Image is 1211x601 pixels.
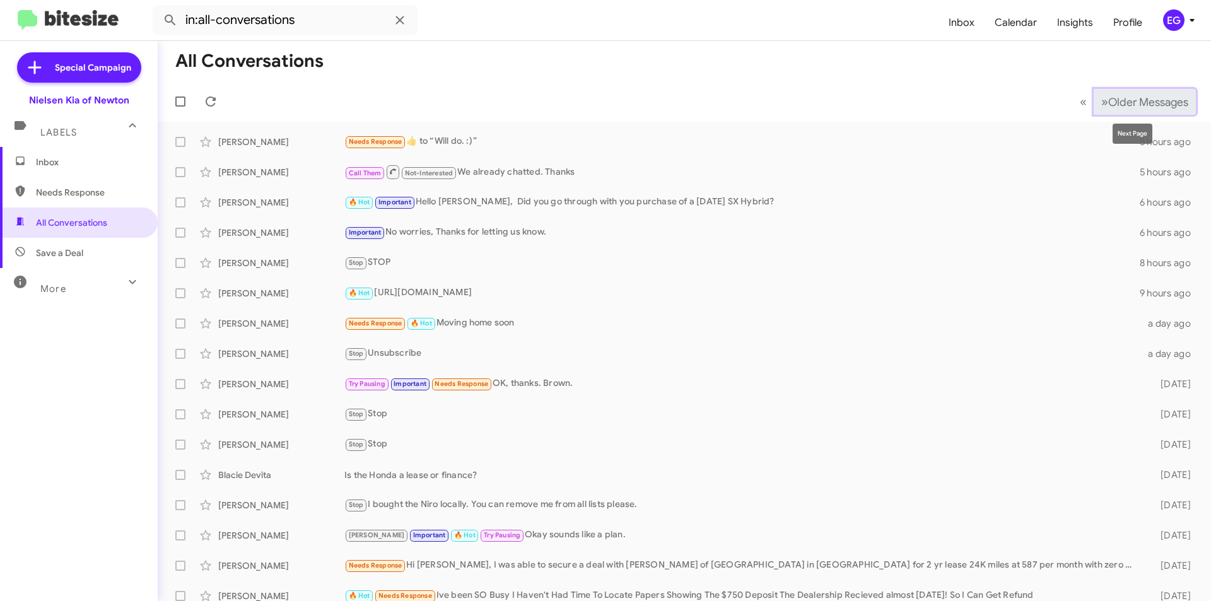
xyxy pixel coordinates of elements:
[344,528,1140,542] div: Okay sounds like a plan.
[1140,136,1201,148] div: 5 hours ago
[1140,257,1201,269] div: 8 hours ago
[349,289,370,297] span: 🔥 Hot
[344,346,1140,361] div: Unsubscribe
[349,137,402,146] span: Needs Response
[405,169,453,177] span: Not-Interested
[218,166,344,178] div: [PERSON_NAME]
[1094,89,1196,115] button: Next
[413,531,446,539] span: Important
[454,531,476,539] span: 🔥 Hot
[378,592,432,600] span: Needs Response
[1101,94,1108,110] span: »
[36,216,107,229] span: All Conversations
[344,498,1140,512] div: I bought the Niro locally. You can remove me from all lists please.
[1072,89,1094,115] button: Previous
[344,469,1140,481] div: Is the Honda a lease or finance?
[344,225,1140,240] div: No worries, Thanks for letting us know.
[218,408,344,421] div: [PERSON_NAME]
[1140,529,1201,542] div: [DATE]
[1152,9,1197,31] button: EG
[1103,4,1152,41] a: Profile
[344,134,1140,149] div: ​👍​ to “ Will do. :) ”
[36,247,83,259] span: Save a Deal
[1108,95,1188,109] span: Older Messages
[344,286,1140,300] div: [URL][DOMAIN_NAME]
[344,558,1140,573] div: Hi [PERSON_NAME], I was able to secure a deal with [PERSON_NAME] of [GEOGRAPHIC_DATA] in [GEOGRAP...
[349,228,382,236] span: Important
[218,196,344,209] div: [PERSON_NAME]
[175,51,324,71] h1: All Conversations
[36,186,143,199] span: Needs Response
[985,4,1047,41] a: Calendar
[1140,408,1201,421] div: [DATE]
[349,561,402,569] span: Needs Response
[349,380,385,388] span: Try Pausing
[344,376,1140,391] div: OK, thanks. Brown.
[344,437,1140,452] div: Stop
[36,156,143,168] span: Inbox
[349,440,364,448] span: Stop
[349,198,370,206] span: 🔥 Hot
[349,349,364,358] span: Stop
[349,259,364,267] span: Stop
[484,531,520,539] span: Try Pausing
[218,499,344,511] div: [PERSON_NAME]
[939,4,985,41] a: Inbox
[1047,4,1103,41] a: Insights
[1140,378,1201,390] div: [DATE]
[1140,166,1201,178] div: 5 hours ago
[218,469,344,481] div: Blacie Devita
[1140,559,1201,572] div: [DATE]
[349,319,402,327] span: Needs Response
[40,283,66,295] span: More
[1113,124,1152,144] div: Next Page
[1140,317,1201,330] div: a day ago
[394,380,426,388] span: Important
[349,410,364,418] span: Stop
[344,316,1140,330] div: Moving home soon
[344,407,1140,421] div: Stop
[435,380,488,388] span: Needs Response
[1080,94,1087,110] span: «
[349,531,405,539] span: [PERSON_NAME]
[349,592,370,600] span: 🔥 Hot
[1140,226,1201,239] div: 6 hours ago
[1140,347,1201,360] div: a day ago
[218,257,344,269] div: [PERSON_NAME]
[349,501,364,509] span: Stop
[411,319,432,327] span: 🔥 Hot
[349,169,382,177] span: Call Them
[1163,9,1185,31] div: EG
[17,52,141,83] a: Special Campaign
[344,255,1140,270] div: STOP
[344,164,1140,180] div: We already chatted. Thanks
[153,5,418,35] input: Search
[1140,287,1201,300] div: 9 hours ago
[218,378,344,390] div: [PERSON_NAME]
[1140,469,1201,481] div: [DATE]
[1140,438,1201,451] div: [DATE]
[218,347,344,360] div: [PERSON_NAME]
[344,195,1140,209] div: Hello [PERSON_NAME], Did you go through with you purchase of a [DATE] SX Hybrid?
[1140,499,1201,511] div: [DATE]
[218,226,344,239] div: [PERSON_NAME]
[40,127,77,138] span: Labels
[378,198,411,206] span: Important
[218,317,344,330] div: [PERSON_NAME]
[218,287,344,300] div: [PERSON_NAME]
[55,61,131,74] span: Special Campaign
[1140,196,1201,209] div: 6 hours ago
[218,438,344,451] div: [PERSON_NAME]
[1073,89,1196,115] nav: Page navigation example
[218,136,344,148] div: [PERSON_NAME]
[218,529,344,542] div: [PERSON_NAME]
[29,94,129,107] div: Nielsen Kia of Newton
[218,559,344,572] div: [PERSON_NAME]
